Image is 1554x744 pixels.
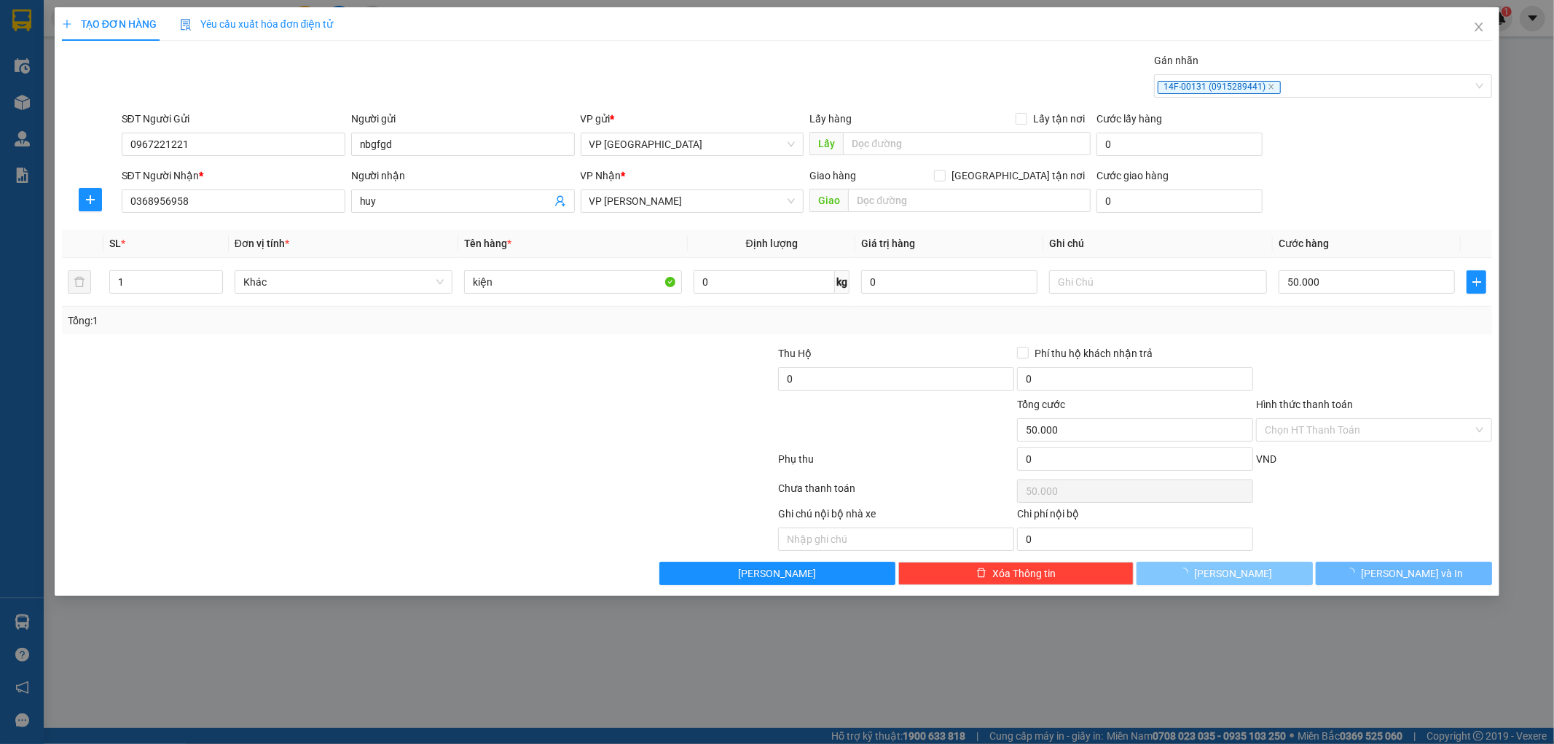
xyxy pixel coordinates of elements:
span: close [1473,21,1485,33]
span: [PERSON_NAME] [738,565,816,582]
button: [PERSON_NAME] [1137,562,1313,585]
input: Dọc đường [848,189,1091,212]
span: delete [976,568,986,579]
input: VD: Bàn, Ghế [464,270,682,294]
input: Ghi Chú [1049,270,1267,294]
span: Tổng cước [1017,399,1065,410]
div: SĐT Người Nhận [122,168,345,184]
button: [PERSON_NAME] và In [1316,562,1492,585]
label: Gán nhãn [1154,55,1198,66]
label: Cước lấy hàng [1096,113,1162,125]
span: Lấy tận nơi [1027,111,1091,127]
input: Nhập ghi chú [778,528,1014,551]
input: Dọc đường [843,132,1091,155]
span: Phí thu hộ khách nhận trả [1029,345,1158,361]
input: 0 [861,270,1037,294]
span: Giao [809,189,848,212]
span: Thu Hộ [778,348,812,359]
span: Giao hàng [809,170,856,181]
span: plus [62,19,72,29]
div: Người nhận [351,168,575,184]
div: Người gửi [351,111,575,127]
span: VP Nguyễn Văn Linh [589,190,796,212]
div: VP gửi [581,111,804,127]
input: Cước lấy hàng [1096,133,1263,156]
span: kg [835,270,849,294]
span: 14F-00131 (0915289441) [1158,81,1281,94]
span: [PERSON_NAME] [1194,565,1272,582]
button: [PERSON_NAME] [659,562,895,585]
span: Đơn vị tính [235,238,289,249]
span: Lấy hàng [809,113,852,125]
span: Định lượng [746,238,798,249]
button: plus [1467,270,1486,294]
th: Ghi chú [1043,230,1273,258]
img: icon [180,19,192,31]
span: Tên hàng [464,238,511,249]
span: plus [1467,276,1486,288]
span: SL [109,238,121,249]
span: Giá trị hàng [861,238,915,249]
span: Xóa Thông tin [992,565,1056,582]
input: Cước giao hàng [1096,189,1263,213]
span: VP Mỹ Đình [589,133,796,155]
div: Chưa thanh toán [777,480,1016,506]
span: [PERSON_NAME] và In [1361,565,1463,582]
div: Ghi chú nội bộ nhà xe [778,506,1014,528]
span: close [1268,83,1275,90]
span: [GEOGRAPHIC_DATA] tận nơi [946,168,1091,184]
button: plus [79,188,102,211]
label: Hình thức thanh toán [1256,399,1353,410]
div: Phụ thu [777,451,1016,477]
span: plus [79,194,101,205]
div: SĐT Người Gửi [122,111,345,127]
span: user-add [554,195,566,207]
button: deleteXóa Thông tin [898,562,1134,585]
div: Tổng: 1 [68,313,600,329]
span: TẠO ĐƠN HÀNG [62,18,157,30]
span: VND [1256,453,1276,465]
button: Close [1459,7,1499,48]
span: Yêu cầu xuất hóa đơn điện tử [180,18,334,30]
label: Cước giao hàng [1096,170,1169,181]
span: loading [1345,568,1361,578]
span: Lấy [809,132,843,155]
button: delete [68,270,91,294]
span: VP Nhận [581,170,621,181]
span: Cước hàng [1279,238,1329,249]
span: loading [1178,568,1194,578]
div: Chi phí nội bộ [1017,506,1253,528]
span: Khác [243,271,444,293]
